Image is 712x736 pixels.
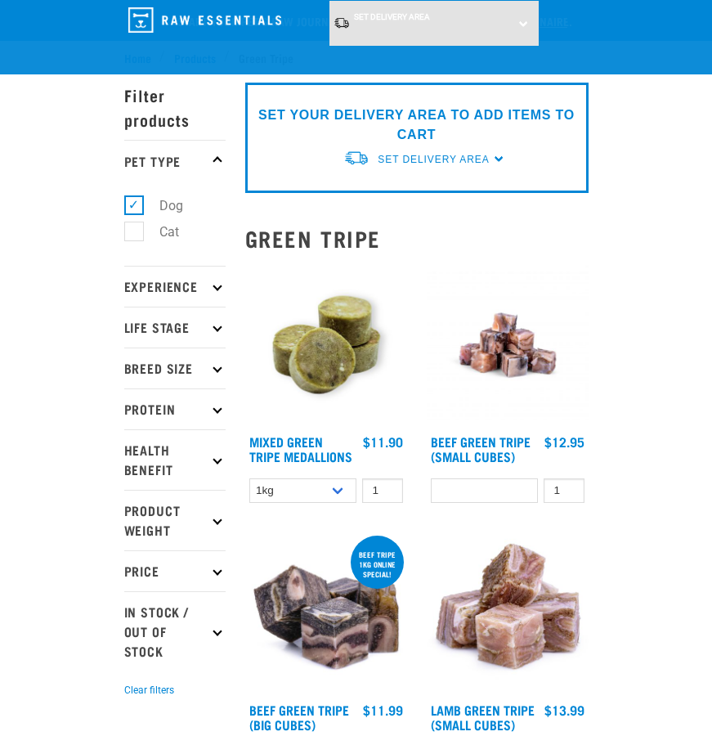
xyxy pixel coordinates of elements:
button: Clear filters [124,683,174,698]
p: In Stock / Out Of Stock [124,591,226,671]
p: Life Stage [124,307,226,348]
p: SET YOUR DELIVERY AREA TO ADD ITEMS TO CART [257,105,576,145]
span: Set Delivery Area [378,154,489,165]
div: $12.95 [544,434,584,449]
p: Experience [124,266,226,307]
input: 1 [544,478,584,504]
a: Beef Green Tripe (Small Cubes) [431,438,531,460]
p: Health Benefit [124,429,226,490]
a: Beef Green Tripe (Big Cubes) [249,706,349,728]
div: $11.99 [363,702,403,717]
div: Beef tripe 1kg online special! [351,542,404,586]
h2: Green Tripe [245,226,589,251]
img: van-moving.png [334,16,350,29]
p: Breed Size [124,348,226,388]
img: 1133 Green Tripe Lamb Small Cubes 01 [427,532,589,694]
p: Pet Type [124,140,226,181]
img: 1044 Green Tripe Beef [245,532,407,694]
div: $13.99 [544,702,584,717]
img: Mixed Green Tripe [245,264,407,426]
label: Cat [133,222,186,242]
p: Price [124,550,226,591]
a: Lamb Green Tripe (Small Cubes) [431,706,535,728]
span: Set Delivery Area [354,12,430,21]
img: Beef Tripe Bites 1634 [427,264,589,426]
p: Filter products [124,74,226,140]
p: Product Weight [124,490,226,550]
input: 1 [362,478,403,504]
img: van-moving.png [343,150,369,167]
a: Mixed Green Tripe Medallions [249,438,352,460]
div: $11.90 [363,434,403,449]
img: Raw Essentials Logo [128,7,281,33]
p: Protein [124,388,226,429]
label: Dog [133,195,190,216]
